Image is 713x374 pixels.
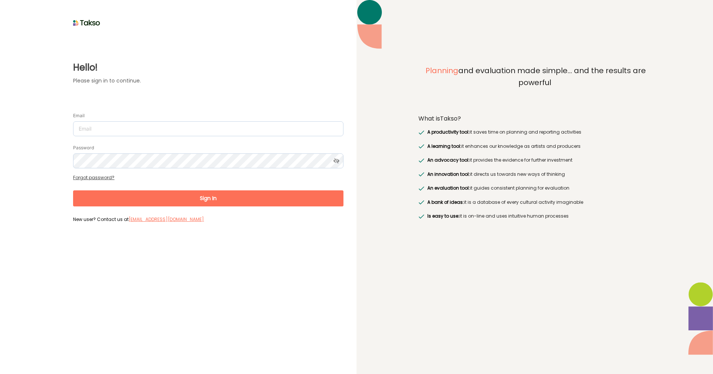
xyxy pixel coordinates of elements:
img: greenRight [418,172,424,177]
img: taksoLoginLogo [73,17,100,28]
img: greenRight [418,144,424,149]
label: it directs us towards new ways of thinking [425,171,565,178]
label: Please sign in to continue. [73,77,343,85]
label: Email [73,113,85,119]
label: it guides consistent planning for evaluation [425,184,569,192]
span: A learning tool: [427,143,461,149]
span: An innovation tool: [427,171,470,177]
a: Forgot password? [73,174,114,181]
button: Sign In [73,190,343,206]
label: [EMAIL_ADDRESS][DOMAIN_NAME] [129,216,204,223]
label: What is [418,115,461,122]
img: greenRight [418,158,424,163]
span: Is easy to use: [427,213,459,219]
label: it saves time on planning and reporting activities [425,128,581,136]
span: A productivity tool: [427,129,469,135]
label: Hello! [73,61,343,74]
input: Email [73,121,343,136]
img: greenRight [418,200,424,205]
span: Takso? [440,114,461,123]
span: An evaluation tool: [427,185,470,191]
label: New user? Contact us at [73,216,343,222]
a: [EMAIL_ADDRESS][DOMAIN_NAME] [129,216,204,222]
label: it is on-line and uses intuitive human processes [425,212,568,220]
label: it provides the evidence for further investment [425,156,572,164]
label: and evaluation made simple... and the results are powerful [418,65,651,105]
label: it is a database of every cultural activity imaginable [425,199,583,206]
img: greenRight [418,186,424,191]
label: Password [73,145,94,151]
span: A bank of ideas: [427,199,464,205]
img: greenRight [418,130,424,135]
span: An advocacy tool: [427,157,469,163]
label: it enhances our knowledge as artists and producers [425,143,580,150]
span: Planning [425,65,458,76]
img: greenRight [418,214,424,219]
